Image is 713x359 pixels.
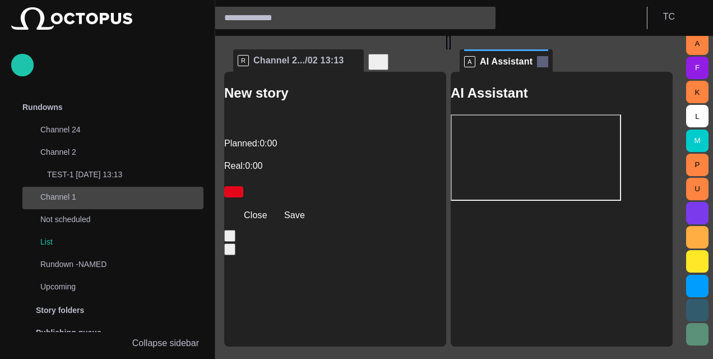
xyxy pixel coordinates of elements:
p: Collapse sidebar [132,337,199,350]
button: Save [276,205,309,225]
div: RChannel 2.../02 13:13 [233,49,364,72]
p: T C [663,10,675,24]
div: AAI Assistant [460,49,553,72]
p: R [238,55,249,66]
button: Close [224,205,271,225]
p: Channel 2 [40,146,181,158]
button: TC [654,7,706,27]
p: List [40,236,203,247]
button: L [686,105,709,127]
img: Octopus News Room [11,7,132,30]
button: A [686,33,709,55]
p: Channel 1 [40,191,181,202]
button: U [686,178,709,200]
p: Rundowns [22,102,63,113]
button: P [686,154,709,176]
p: Upcoming [40,281,181,292]
p: Publishing queue [36,327,101,338]
ul: main menu [11,97,203,332]
div: Publishing queue [11,321,203,344]
h2: New story [224,83,446,103]
button: K [686,81,709,103]
p: A [464,56,475,67]
span: Channel 2.../02 13:13 [253,55,344,66]
div: TEST-1 [DATE] 13:13 [25,164,203,187]
button: Collapse sidebar [11,332,203,355]
p: Real: 0:00 [224,159,446,173]
span: AI Assistant [480,56,533,67]
p: Channel 24 [40,124,181,135]
button: F [686,57,709,79]
p: TEST-1 [DATE] 13:13 [47,169,203,180]
p: Story folders [36,305,84,316]
p: Not scheduled [40,214,181,225]
h2: AI Assistant [451,83,673,103]
p: Planned: 0:00 [224,137,446,150]
button: M [686,130,709,152]
p: Rundown -NAMED [40,259,181,270]
div: List [18,232,203,254]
